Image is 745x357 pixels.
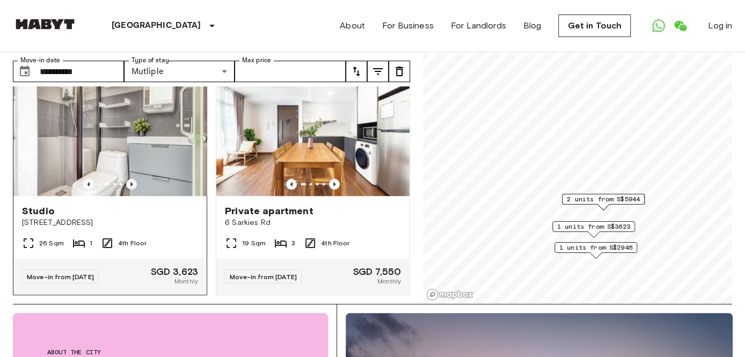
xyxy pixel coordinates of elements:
[648,15,669,37] a: Open WhatsApp
[151,267,198,276] span: SGD 3,623
[321,238,349,248] span: 4th Floor
[562,194,645,210] div: Map marker
[291,238,295,248] span: 3
[242,238,266,248] span: 19 Sqm
[124,61,235,82] div: Mutliple
[39,238,64,248] span: 26 Sqm
[426,288,473,301] a: Mapbox logo
[112,19,201,32] p: [GEOGRAPHIC_DATA]
[126,179,137,190] button: Previous image
[118,238,147,248] span: 4th Floor
[329,179,340,190] button: Previous image
[216,67,410,196] img: Marketing picture of unit SG-01-003-005-01
[353,267,401,276] span: SGD 7,550
[340,19,365,32] a: About
[346,61,367,82] button: tune
[174,276,198,286] span: Monthly
[20,56,60,65] label: Move-in date
[382,19,434,32] a: For Business
[83,179,94,190] button: Previous image
[567,194,640,204] span: 2 units from S$5944
[216,67,410,295] a: Marketing picture of unit SG-01-003-005-01Previous imagePrevious imagePrivate apartment6 Sarkies ...
[554,242,637,259] div: Map marker
[27,273,94,281] span: Move-in from [DATE]
[559,243,632,252] span: 1 units from S$2946
[22,217,198,228] span: [STREET_ADDRESS]
[552,221,635,238] div: Map marker
[22,205,55,217] span: Studio
[377,276,401,286] span: Monthly
[13,67,207,295] a: Marketing picture of unit SG-01-052-002-01Marketing picture of unit SG-01-052-002-01Previous imag...
[225,205,313,217] span: Private apartment
[669,15,691,37] a: Open WeChat
[523,19,542,32] a: Blog
[708,19,732,32] a: Log in
[47,347,294,357] span: About the city
[230,273,297,281] span: Move-in from [DATE]
[225,217,401,228] span: 6 Sarkies Rd
[14,61,35,82] button: Choose date, selected date is 15 Dec 2025
[132,56,169,65] label: Type of stay
[286,179,297,190] button: Previous image
[13,19,77,30] img: Habyt
[389,61,410,82] button: tune
[451,19,506,32] a: For Landlords
[557,222,630,231] span: 1 units from S$3623
[15,67,208,196] img: Marketing picture of unit SG-01-052-002-01
[367,61,389,82] button: tune
[242,56,271,65] label: Max price
[558,14,631,37] a: Get in Touch
[90,238,92,248] span: 1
